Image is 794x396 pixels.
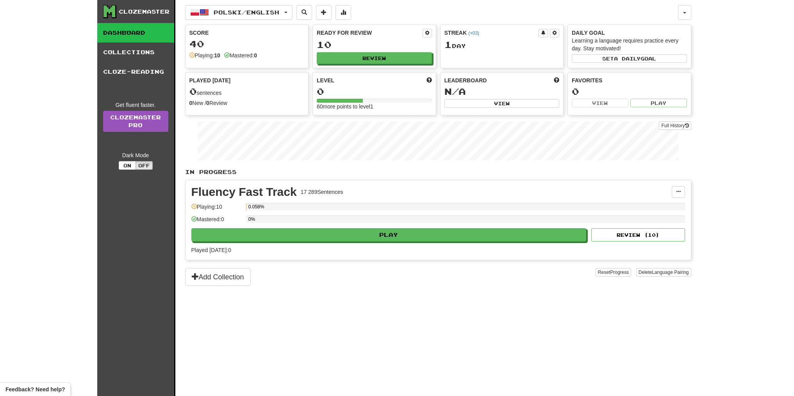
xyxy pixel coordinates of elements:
div: Ready for Review [317,29,423,37]
p: In Progress [185,168,691,176]
button: Review (10) [591,228,685,242]
div: Get fluent faster. [103,101,168,109]
button: Seta dailygoal [572,54,687,63]
span: Played [DATE] [189,76,231,84]
div: Day [444,40,560,50]
button: Search sentences [296,5,312,20]
button: Play [630,99,687,107]
div: Dark Mode [103,151,168,159]
div: Clozemaster [119,8,170,16]
button: Full History [659,121,691,130]
span: N/A [444,86,466,97]
strong: 0 [254,52,257,59]
div: 0 [317,87,432,96]
a: Cloze-Reading [97,62,174,82]
span: Polski / English [214,9,279,16]
strong: 10 [214,52,220,59]
div: 0 [572,87,687,96]
button: View [444,99,560,108]
button: More stats [335,5,351,20]
span: Leaderboard [444,76,487,84]
span: Level [317,76,334,84]
span: This week in points, UTC [554,76,559,84]
button: Play [191,228,587,242]
button: Polski/English [185,5,293,20]
span: 0 [189,86,197,97]
button: DeleteLanguage Pairing [636,268,691,277]
strong: 0 [206,100,209,106]
a: ClozemasterPro [103,111,168,132]
span: 1 [444,39,452,50]
a: (+03) [468,30,479,36]
span: Language Pairing [652,270,689,275]
button: Add Collection [185,268,251,286]
div: Mastered: [224,51,257,59]
div: 17 289 Sentences [301,188,343,196]
span: Played [DATE]: 0 [191,247,231,253]
div: Mastered: 0 [191,215,242,228]
div: 60 more points to level 1 [317,103,432,110]
button: Off [136,161,153,170]
span: Progress [610,270,629,275]
button: Add sentence to collection [316,5,332,20]
div: Playing: [189,51,220,59]
strong: 0 [189,100,193,106]
div: Daily Goal [572,29,687,37]
div: Streak [444,29,539,37]
button: On [119,161,136,170]
div: New / Review [189,99,305,107]
button: View [572,99,628,107]
a: Dashboard [97,23,174,43]
div: 40 [189,39,305,49]
span: Score more points to level up [426,76,432,84]
a: Collections [97,43,174,62]
button: Review [317,52,432,64]
div: Favorites [572,76,687,84]
button: ResetProgress [596,268,631,277]
div: sentences [189,87,305,97]
div: Fluency Fast Track [191,186,297,198]
div: Score [189,29,305,37]
div: Playing: 10 [191,203,242,216]
span: Open feedback widget [5,385,65,393]
span: a daily [614,56,641,61]
div: Learning a language requires practice every day. Stay motivated! [572,37,687,52]
div: 10 [317,40,432,50]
